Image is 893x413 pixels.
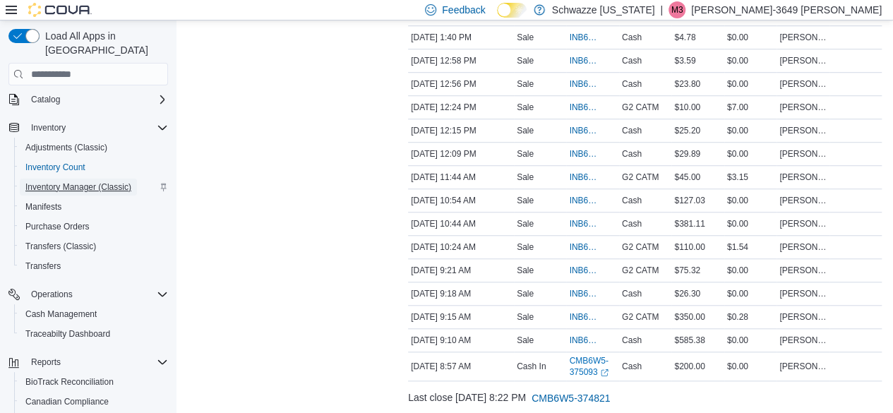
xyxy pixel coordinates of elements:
span: $110.00 [674,241,705,253]
img: Cova [28,3,92,17]
div: [DATE] 10:44 AM [408,215,514,232]
span: [PERSON_NAME]-4098 [PERSON_NAME] [779,55,826,66]
p: Schwazze [US_STATE] [552,1,655,18]
span: M3 [671,1,683,18]
span: Inventory [25,119,168,136]
span: Reports [25,354,168,371]
div: $0.00 [724,262,777,279]
button: INB6W5-3411831 [569,215,616,232]
span: [PERSON_NAME]-4098 [PERSON_NAME] [779,288,826,299]
button: INB6W5-3412219 [569,99,616,116]
div: [DATE] 9:10 AM [408,332,514,349]
span: [PERSON_NAME]-4098 [PERSON_NAME] [779,335,826,346]
button: INB6W5-3411566 [569,262,616,279]
span: G2 CATM [622,265,659,276]
span: Inventory Manager (Classic) [25,181,131,193]
button: Cash Management [14,304,174,324]
div: [DATE] 12:09 PM [408,145,514,162]
span: BioTrack Reconciliation [25,376,114,388]
span: [PERSON_NAME]-4098 [PERSON_NAME] [779,172,826,183]
p: [PERSON_NAME]-3649 [PERSON_NAME] [691,1,882,18]
span: $26.30 [674,288,700,299]
span: [PERSON_NAME]-4098 [PERSON_NAME] [779,78,826,90]
span: BioTrack Reconciliation [20,373,168,390]
span: Adjustments (Classic) [20,139,168,156]
div: [DATE] 12:58 PM [408,52,514,69]
span: Feedback [442,3,485,17]
a: Inventory Count [20,159,91,176]
span: INB6W5-3411556 [569,288,601,299]
div: [DATE] 10:54 AM [408,192,514,209]
span: Transfers (Classic) [20,238,168,255]
div: $0.00 [724,215,777,232]
span: Cash [622,125,642,136]
span: Cash Management [20,306,168,323]
button: BioTrack Reconciliation [14,372,174,392]
span: INB6W5-3412219 [569,102,601,113]
span: G2 CATM [622,172,659,183]
div: $0.00 [724,332,777,349]
button: Traceabilty Dashboard [14,324,174,344]
p: Sale [517,335,534,346]
button: Transfers (Classic) [14,237,174,256]
span: $29.89 [674,148,700,160]
div: [DATE] 9:18 AM [408,285,514,302]
button: Adjustments (Classic) [14,138,174,157]
span: Cash [622,195,642,206]
span: Operations [31,289,73,300]
div: [DATE] 9:15 AM [408,309,514,325]
div: [DATE] 12:24 PM [408,99,514,116]
span: $350.00 [674,311,705,323]
span: Inventory Count [20,159,168,176]
span: CMB6W5-374821 [532,391,610,405]
div: $7.00 [724,99,777,116]
a: CMB6W5-375093External link [569,355,616,378]
span: Cash [622,32,642,43]
div: [DATE] 11:44 AM [408,169,514,186]
button: INB6W5-3411556 [569,285,616,302]
button: INB6W5-3412359 [569,52,616,69]
button: Inventory [25,119,71,136]
div: [DATE] 12:15 PM [408,122,514,139]
span: G2 CATM [622,102,659,113]
div: $0.00 [724,358,777,375]
div: $1.54 [724,239,777,256]
span: INB6W5-3411768 [569,241,601,253]
span: INB6W5-3412056 [569,172,601,183]
span: Cash Management [25,309,97,320]
p: Sale [517,78,534,90]
span: INB6W5-3412177 [569,125,601,136]
span: Adjustments (Classic) [25,142,107,153]
span: $45.00 [674,172,700,183]
span: Inventory [31,122,66,133]
button: INB6W5-3411551 [569,309,616,325]
p: Cash In [517,361,546,372]
button: Manifests [14,197,174,217]
span: Load All Apps in [GEOGRAPHIC_DATA] [40,29,168,57]
span: INB6W5-3411551 [569,311,601,323]
span: [PERSON_NAME]-3581 [PERSON_NAME] [779,361,826,372]
a: Cash Management [20,306,102,323]
span: $23.80 [674,78,700,90]
button: INB6W5-3411530 [569,332,616,349]
button: INB6W5-3412545 [569,29,616,46]
p: Sale [517,125,534,136]
span: Cash [622,288,642,299]
a: Adjustments (Classic) [20,139,113,156]
span: Cash [622,218,642,229]
span: [PERSON_NAME]-4098 [PERSON_NAME] [779,195,826,206]
span: [PERSON_NAME]-4098 [PERSON_NAME] [779,218,826,229]
span: INB6W5-3411566 [569,265,601,276]
span: $4.78 [674,32,695,43]
a: Purchase Orders [20,218,95,235]
span: Cash [622,361,642,372]
button: Reports [25,354,66,371]
p: Sale [517,148,534,160]
button: Inventory Count [14,157,174,177]
span: Catalog [25,91,168,108]
span: G2 CATM [622,311,659,323]
span: Transfers [25,261,61,272]
div: $0.00 [724,52,777,69]
p: Sale [517,218,534,229]
div: $0.28 [724,309,777,325]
